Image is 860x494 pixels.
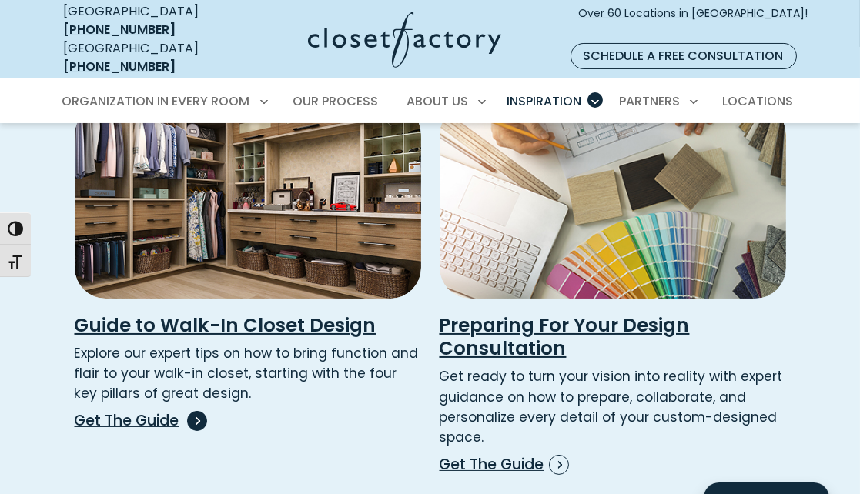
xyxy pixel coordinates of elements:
[440,78,786,476] a: Featured Guide Designer with swatches and plans Preparing For Your Design Consultation Get ready ...
[440,366,786,447] p: Get ready to turn your vision into reality with expert guidance on how to prepare, collaborate, a...
[64,2,232,39] div: [GEOGRAPHIC_DATA]
[440,104,786,299] img: Designer with swatches and plans
[407,92,468,110] span: About Us
[52,80,809,123] nav: Primary Menu
[64,21,176,38] a: [PHONE_NUMBER]
[62,92,250,110] span: Organization in Every Room
[440,314,786,361] h3: Preparing For Your Design Consultation
[75,104,421,299] img: Design Guide Featured Image
[75,343,421,403] p: Explore our expert tips on how to bring function and flair to your walk-in closet, starting with ...
[64,39,232,76] div: [GEOGRAPHIC_DATA]
[75,409,421,432] p: Get The Guide
[75,314,421,337] h3: Guide to Walk-In Closet Design
[75,78,421,432] a: Featured Guide Design Guide Featured Image Guide to Walk-In Closet Design Explore our expert tips...
[579,5,808,38] span: Over 60 Locations in [GEOGRAPHIC_DATA]!
[293,92,378,110] span: Our Process
[507,92,581,110] span: Inspiration
[571,43,797,69] a: Schedule a Free Consultation
[308,12,501,68] img: Closet Factory Logo
[722,92,793,110] span: Locations
[440,453,786,476] p: Get The Guide
[619,92,680,110] span: Partners
[64,58,176,75] a: [PHONE_NUMBER]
